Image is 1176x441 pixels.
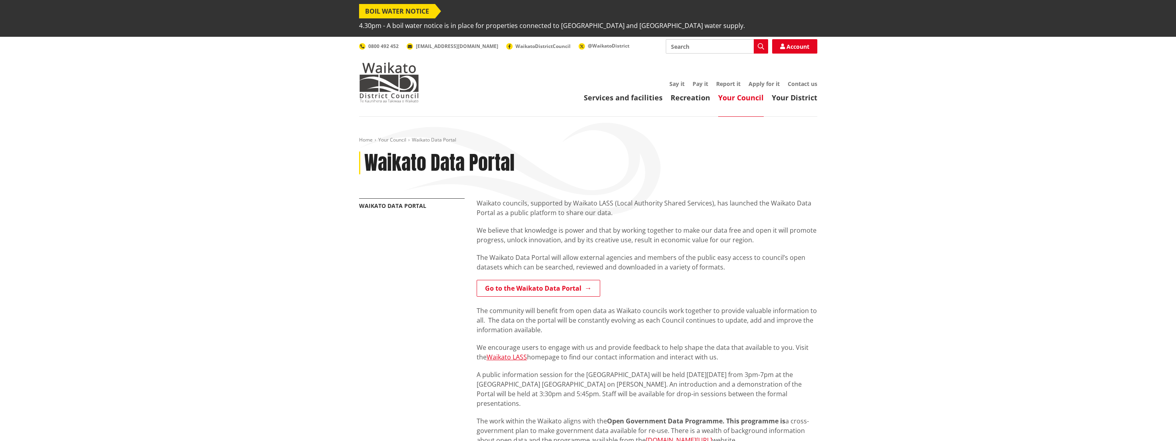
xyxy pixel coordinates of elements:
a: Waikato LASS [487,353,527,361]
p: The Waikato Data Portal will allow external agencies and members of the public easy access to cou... [477,253,817,272]
img: Waikato District Council - Te Kaunihera aa Takiwaa o Waikato [359,62,419,102]
span: WaikatoDistrictCouncil [515,43,571,50]
a: Home [359,136,373,143]
span: BOIL WATER NOTICE [359,4,435,18]
span: 4.30pm - A boil water notice is in place for properties connected to [GEOGRAPHIC_DATA] and [GEOGR... [359,18,745,33]
span: [EMAIL_ADDRESS][DOMAIN_NAME] [416,43,498,50]
a: WaikatoDistrictCouncil [506,43,571,50]
a: Waikato Data Portal [359,202,426,210]
span: @WaikatoDistrict [588,42,629,49]
a: Report it [716,80,741,88]
a: 0800 492 452 [359,43,399,50]
nav: breadcrumb [359,137,817,144]
p: A public information session for the [GEOGRAPHIC_DATA] will be held [DATE][DATE] from 3pm-7pm at ... [477,370,817,408]
strong: Open Government Data Programme. This programme is [607,417,785,425]
a: Apply for it [749,80,780,88]
p: We encourage users to engage with us and provide feedback to help shape the data that available t... [477,343,817,362]
a: @WaikatoDistrict [579,42,629,49]
a: [EMAIL_ADDRESS][DOMAIN_NAME] [407,43,498,50]
a: Recreation [671,93,710,102]
span: Waikato Data Portal [412,136,456,143]
a: Services and facilities [584,93,663,102]
span: 0800 492 452 [368,43,399,50]
input: Search input [666,39,768,54]
a: Contact us [788,80,817,88]
h1: Waikato Data Portal [364,152,515,175]
a: Account [772,39,817,54]
a: Go to the Waikato Data Portal [477,280,600,297]
p: Waikato councils, supported by Waikato LASS (Local Authority Shared Services), has launched the W... [477,198,817,218]
a: Your Council [378,136,406,143]
a: Say it [669,80,685,88]
p: We believe that knowledge is power and that by working together to make our data free and open it... [477,225,817,245]
a: Pay it [693,80,708,88]
a: Your Council [718,93,764,102]
p: The community will benefit from open data as Waikato councils work together to provide valuable i... [477,306,817,335]
a: Your District [772,93,817,102]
